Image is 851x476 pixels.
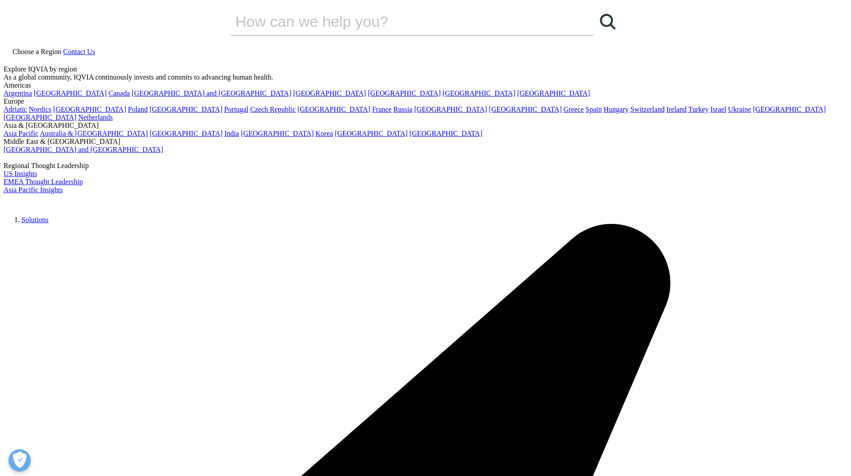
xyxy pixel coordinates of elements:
a: Contact Us [63,48,95,55]
a: EMEA Thought Leadership [4,178,83,185]
div: Explore IQVIA by region [4,65,847,73]
a: [GEOGRAPHIC_DATA] [410,130,482,137]
a: Argentina [4,89,32,97]
a: Ukraine [728,105,751,113]
a: [GEOGRAPHIC_DATA] [753,105,826,113]
a: [GEOGRAPHIC_DATA] [414,105,487,113]
a: Australia & [GEOGRAPHIC_DATA] [40,130,148,137]
a: Greece [563,105,583,113]
a: [GEOGRAPHIC_DATA] [335,130,407,137]
a: [GEOGRAPHIC_DATA] [298,105,370,113]
a: Asia Pacific Insights [4,186,63,194]
a: India [224,130,239,137]
a: US Insights [4,170,37,177]
div: Middle East & [GEOGRAPHIC_DATA] [4,138,847,146]
a: Hungary [604,105,629,113]
div: As a global community, IQVIA continuously invests and commits to advancing human health. [4,73,847,81]
a: [GEOGRAPHIC_DATA] [368,89,440,97]
a: Czech Republic [250,105,296,113]
a: [GEOGRAPHIC_DATA] [4,114,76,121]
a: Adriatic [4,105,27,113]
a: Turkey [688,105,709,113]
a: Netherlands [78,114,113,121]
div: Americas [4,81,847,89]
img: IQVIA Healthcare Information Technology and Pharma Clinical Research Company [4,194,75,207]
a: [GEOGRAPHIC_DATA] [443,89,516,97]
a: Canada [109,89,130,97]
a: Russia [394,105,413,113]
a: Search [594,8,621,35]
a: Switzerland [630,105,664,113]
span: Choose a Region [13,48,61,55]
input: Search [230,8,569,35]
button: Otevřít předvolby [8,449,31,472]
a: [GEOGRAPHIC_DATA] [517,89,590,97]
a: [GEOGRAPHIC_DATA] [489,105,562,113]
a: Spain [586,105,602,113]
a: Solutions [21,216,48,223]
a: France [372,105,392,113]
a: [GEOGRAPHIC_DATA] [150,105,222,113]
a: Korea [315,130,333,137]
a: [GEOGRAPHIC_DATA] and [GEOGRAPHIC_DATA] [4,146,163,153]
div: Regional Thought Leadership [4,162,847,170]
a: [GEOGRAPHIC_DATA] [293,89,366,97]
div: Europe [4,97,847,105]
a: [GEOGRAPHIC_DATA] and [GEOGRAPHIC_DATA] [132,89,291,97]
a: [GEOGRAPHIC_DATA] [241,130,314,137]
a: Portugal [224,105,248,113]
a: Asia Pacific [4,130,38,137]
svg: Search [600,14,616,29]
a: [GEOGRAPHIC_DATA] [53,105,126,113]
a: [GEOGRAPHIC_DATA] [150,130,222,137]
div: Asia & [GEOGRAPHIC_DATA] [4,122,847,130]
a: Poland [128,105,147,113]
a: Ireland [667,105,687,113]
a: [GEOGRAPHIC_DATA] [34,89,107,97]
a: Nordics [29,105,51,113]
a: Israel [710,105,726,113]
